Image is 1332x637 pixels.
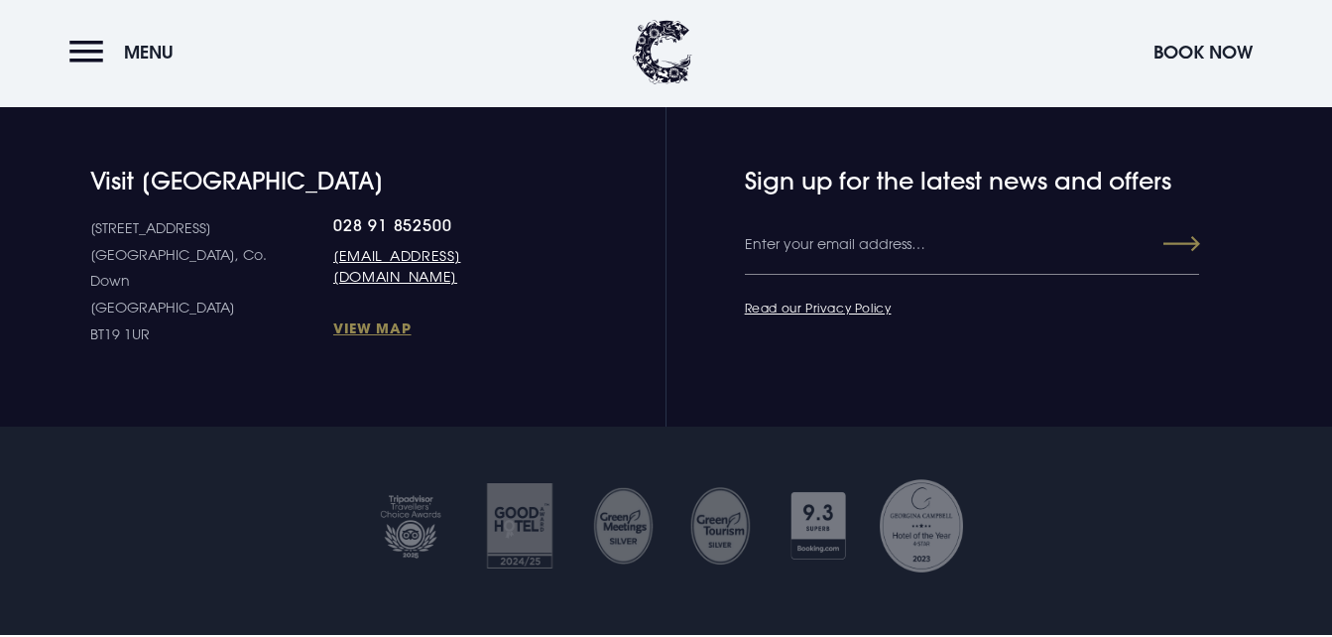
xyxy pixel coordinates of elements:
[475,476,564,575] img: Good hotel 24 25 2
[333,318,543,337] a: View Map
[1144,31,1263,73] button: Book Now
[591,486,654,566] img: Untitled design 35
[333,245,543,287] a: [EMAIL_ADDRESS][DOMAIN_NAME]
[745,300,892,316] a: Read our Privacy Policy
[69,31,183,73] button: Menu
[745,167,1125,195] h4: Sign up for the latest news and offers
[689,486,752,566] img: GM SILVER TRANSPARENT
[366,476,455,575] img: Tripadvisor travellers choice 2025
[780,476,858,575] img: Booking com 1
[1129,226,1200,262] button: Submit
[745,215,1199,275] input: Enter your email address…
[633,20,692,84] img: Clandeboye Lodge
[333,215,543,235] a: 028 91 852500
[90,167,545,195] h4: Visit [GEOGRAPHIC_DATA]
[90,215,333,347] p: [STREET_ADDRESS] [GEOGRAPHIC_DATA], Co. Down [GEOGRAPHIC_DATA] BT19 1UR
[124,41,174,64] span: Menu
[877,476,966,575] img: Georgina Campbell Award 2023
